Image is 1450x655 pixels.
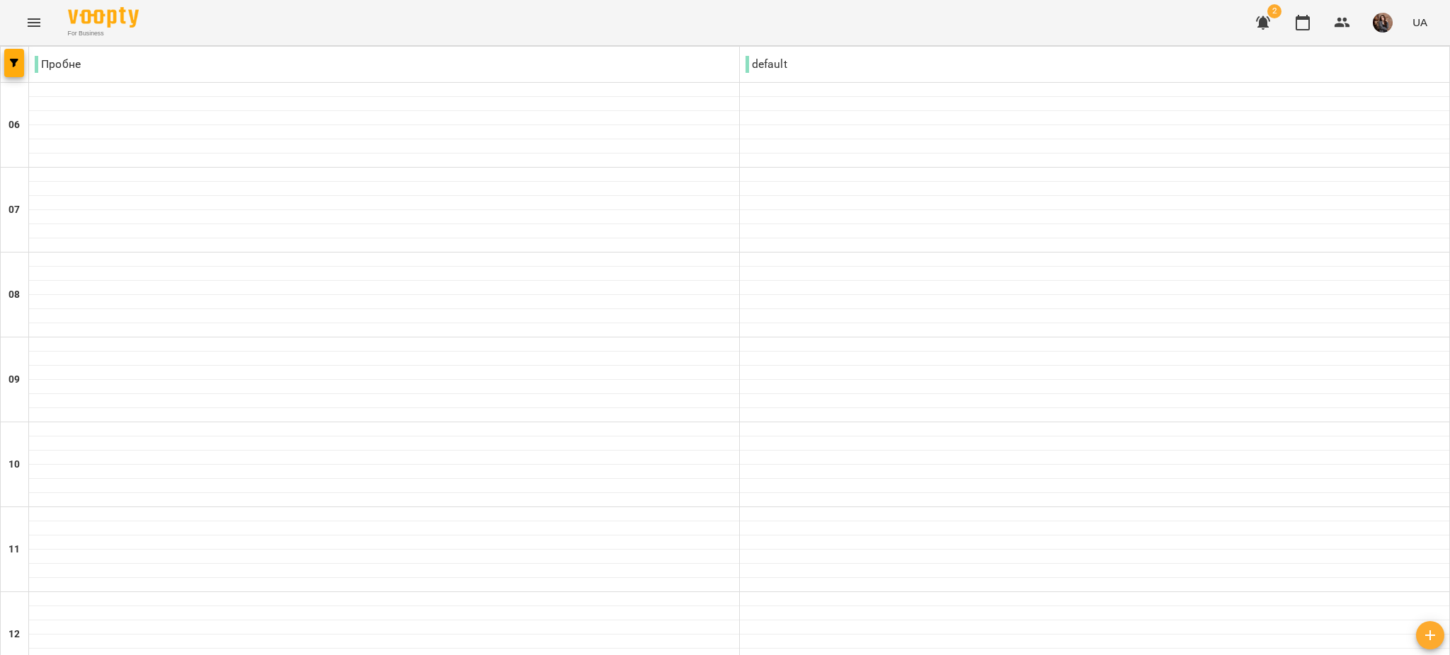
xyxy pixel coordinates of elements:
[8,627,20,642] h6: 12
[746,56,787,73] p: default
[68,29,139,38] span: For Business
[35,56,81,73] p: Пробне
[8,202,20,218] h6: 07
[17,6,51,40] button: Menu
[1416,621,1444,649] button: Створити урок
[8,542,20,557] h6: 11
[68,7,139,28] img: Voopty Logo
[8,457,20,473] h6: 10
[1412,15,1427,30] span: UA
[1267,4,1281,18] span: 2
[1407,9,1433,35] button: UA
[8,117,20,133] h6: 06
[8,372,20,388] h6: 09
[1373,13,1393,33] img: 6c17d95c07e6703404428ddbc75e5e60.jpg
[8,287,20,303] h6: 08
